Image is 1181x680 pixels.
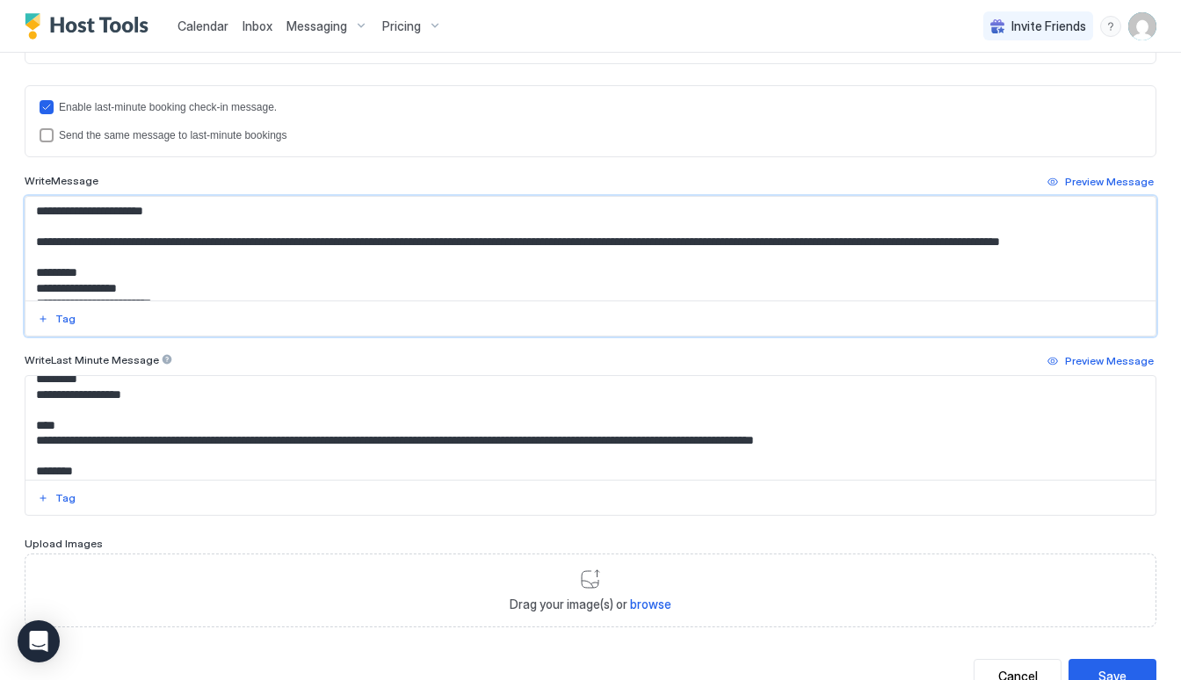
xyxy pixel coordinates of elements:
[25,376,1156,480] textarea: Input Field
[178,17,228,35] a: Calendar
[25,197,1156,300] textarea: Input Field
[630,597,671,611] span: browse
[55,490,76,506] div: Tag
[1100,16,1121,37] div: menu
[510,597,671,612] span: Drag your image(s) or
[243,18,272,33] span: Inbox
[382,18,421,34] span: Pricing
[55,311,76,327] div: Tag
[1128,12,1156,40] div: User profile
[18,620,60,662] div: Open Intercom Messenger
[1011,18,1086,34] span: Invite Friends
[25,537,103,550] span: Upload Images
[25,353,159,366] span: Write Last Minute Message
[35,308,78,329] button: Tag
[1045,351,1156,372] button: Preview Message
[286,18,347,34] span: Messaging
[59,129,1141,141] div: Send the same message to last-minute bookings
[178,18,228,33] span: Calendar
[1065,353,1154,369] div: Preview Message
[1045,171,1156,192] button: Preview Message
[35,488,78,509] button: Tag
[40,128,1141,142] div: lastMinuteMessageIsTheSame
[59,101,1141,113] div: Enable last-minute booking check-in message.
[1065,174,1154,190] div: Preview Message
[40,100,1141,114] div: lastMinuteMessageEnabled
[243,17,272,35] a: Inbox
[25,13,156,40] a: Host Tools Logo
[25,174,98,187] span: Write Message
